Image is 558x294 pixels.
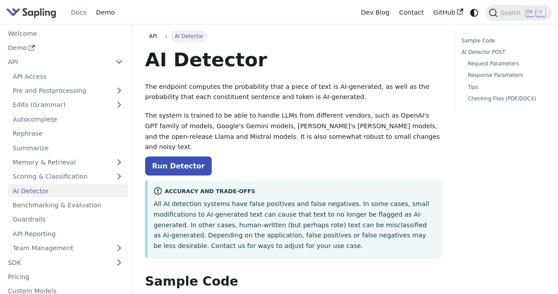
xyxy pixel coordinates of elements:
a: Demo [91,6,120,19]
a: Sample Code [461,37,542,45]
a: Pre and Postprocessing [8,84,128,97]
a: Request Parameters [468,60,539,68]
a: GitHub [428,6,468,19]
a: Contact [394,6,429,19]
a: Guardrails [8,213,128,226]
a: Dev Blog [356,6,394,19]
a: Pricing [3,271,128,283]
kbd: K [536,8,545,16]
a: API [3,56,110,69]
span: AI Detector [171,30,208,42]
a: Rephrase [8,127,128,140]
h1: AI Detector [145,48,442,72]
button: Collapse sidebar category 'API' [110,56,128,69]
button: Switch between dark and light mode (currently system mode) [468,6,481,19]
a: Checking Files (PDF/DOCX) [468,95,539,103]
a: Sapling.ai [6,6,60,19]
a: Memory & Retrieval [8,156,128,169]
a: AI Detector POST [461,48,542,57]
img: Sapling.ai [6,6,56,19]
a: Welcome [3,27,128,40]
span: API [149,33,157,39]
a: Run Detector [145,157,212,176]
a: API Reporting [8,227,128,240]
nav: Breadcrumbs [145,30,442,42]
a: AI Detector [8,184,128,197]
span: Search [498,9,526,16]
div: Accuracy and Trade-offs [154,187,436,197]
iframe: Intercom live chat [528,264,549,285]
button: Expand sidebar category 'SDK' [110,256,128,269]
a: Benchmarking & Evaluation [8,199,128,212]
a: Edits (Grammar) [8,99,128,111]
a: API Access [8,70,128,83]
a: Response Parameters [468,71,539,80]
a: Demo [3,42,128,54]
a: SDK [3,256,110,269]
p: The system is trained to be able to handle LLMs from different vendors, such as OpenAI's GPT fami... [145,111,442,153]
a: Autocomplete [8,113,128,126]
button: Search (Ctrl+K) [485,5,551,21]
a: Team Management [8,242,128,255]
p: The endpoint computes the probability that a piece of text is AI-generated, as well as the probab... [145,82,442,103]
h2: Sample Code [145,274,442,290]
p: All AI detection systems have false positives and false negatives. In some cases, small modificat... [154,199,436,252]
a: Scoring & Classification [8,170,128,183]
a: API [145,30,161,42]
a: Docs [66,6,91,19]
a: Summarize [8,141,128,154]
a: Tips [468,83,539,92]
